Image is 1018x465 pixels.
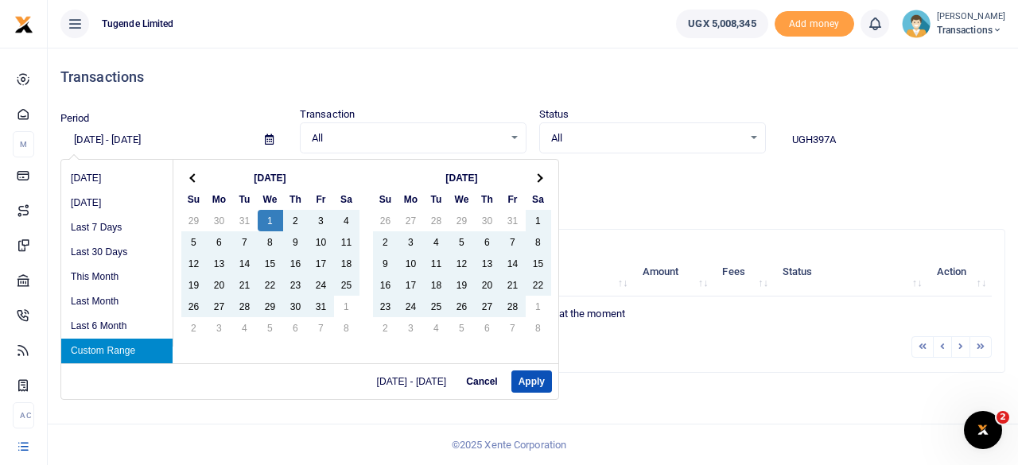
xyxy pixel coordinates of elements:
[334,188,359,210] th: Sa
[181,210,207,231] td: 29
[232,231,258,253] td: 7
[449,296,475,317] td: 26
[258,274,283,296] td: 22
[779,126,1005,153] input: Search
[449,317,475,339] td: 5
[14,17,33,29] a: logo-small logo-large logo-large
[500,188,526,210] th: Fr
[526,274,551,296] td: 22
[475,188,500,210] th: Th
[774,247,928,296] th: Status: activate to sort column ascending
[283,231,309,253] td: 9
[334,296,359,317] td: 1
[449,274,475,296] td: 19
[398,231,424,253] td: 3
[181,317,207,339] td: 2
[181,296,207,317] td: 26
[309,210,334,231] td: 3
[424,296,449,317] td: 25
[539,107,569,122] label: Status
[258,296,283,317] td: 29
[309,274,334,296] td: 24
[500,317,526,339] td: 7
[526,296,551,317] td: 1
[424,253,449,274] td: 11
[207,274,232,296] td: 20
[633,247,713,296] th: Amount: activate to sort column ascending
[232,253,258,274] td: 14
[775,17,854,29] a: Add money
[997,411,1009,424] span: 2
[13,131,34,157] li: M
[309,296,334,317] td: 31
[551,130,743,146] span: All
[309,317,334,339] td: 7
[475,210,500,231] td: 30
[232,210,258,231] td: 31
[526,253,551,274] td: 15
[61,265,173,289] li: This Month
[61,339,173,363] li: Custom Range
[334,317,359,339] td: 8
[60,126,252,153] input: select period
[500,296,526,317] td: 28
[207,188,232,210] th: Mo
[398,296,424,317] td: 24
[449,210,475,231] td: 29
[232,296,258,317] td: 28
[60,110,90,126] label: Period
[500,253,526,274] td: 14
[424,274,449,296] td: 18
[373,296,398,317] td: 23
[312,130,503,146] span: All
[902,10,1005,38] a: profile-user [PERSON_NAME] Transactions
[258,188,283,210] th: We
[232,188,258,210] th: Tu
[526,231,551,253] td: 8
[526,210,551,231] td: 1
[521,247,633,296] th: Memo: activate to sort column ascending
[334,253,359,274] td: 18
[775,11,854,37] span: Add money
[373,210,398,231] td: 26
[475,296,500,317] td: 27
[207,317,232,339] td: 3
[670,10,774,38] li: Wallet ballance
[373,188,398,210] th: Su
[61,240,173,265] li: Last 30 Days
[207,253,232,274] td: 13
[181,274,207,296] td: 19
[398,167,526,188] th: [DATE]
[61,289,173,314] li: Last Month
[60,68,1005,86] h4: Transactions
[207,167,334,188] th: [DATE]
[449,188,475,210] th: We
[713,247,774,296] th: Fees: activate to sort column ascending
[398,253,424,274] td: 10
[181,188,207,210] th: Su
[475,317,500,339] td: 6
[398,274,424,296] td: 17
[500,210,526,231] td: 31
[526,188,551,210] th: Sa
[61,166,173,191] li: [DATE]
[334,210,359,231] td: 4
[283,210,309,231] td: 2
[688,16,756,32] span: UGX 5,008,345
[424,231,449,253] td: 4
[937,23,1005,37] span: Transactions
[373,274,398,296] td: 16
[449,231,475,253] td: 5
[475,253,500,274] td: 13
[475,274,500,296] td: 20
[283,188,309,210] th: Th
[300,107,355,122] label: Transaction
[309,231,334,253] td: 10
[181,253,207,274] td: 12
[232,274,258,296] td: 21
[424,317,449,339] td: 4
[181,231,207,253] td: 5
[258,317,283,339] td: 5
[258,231,283,253] td: 8
[424,210,449,231] td: 28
